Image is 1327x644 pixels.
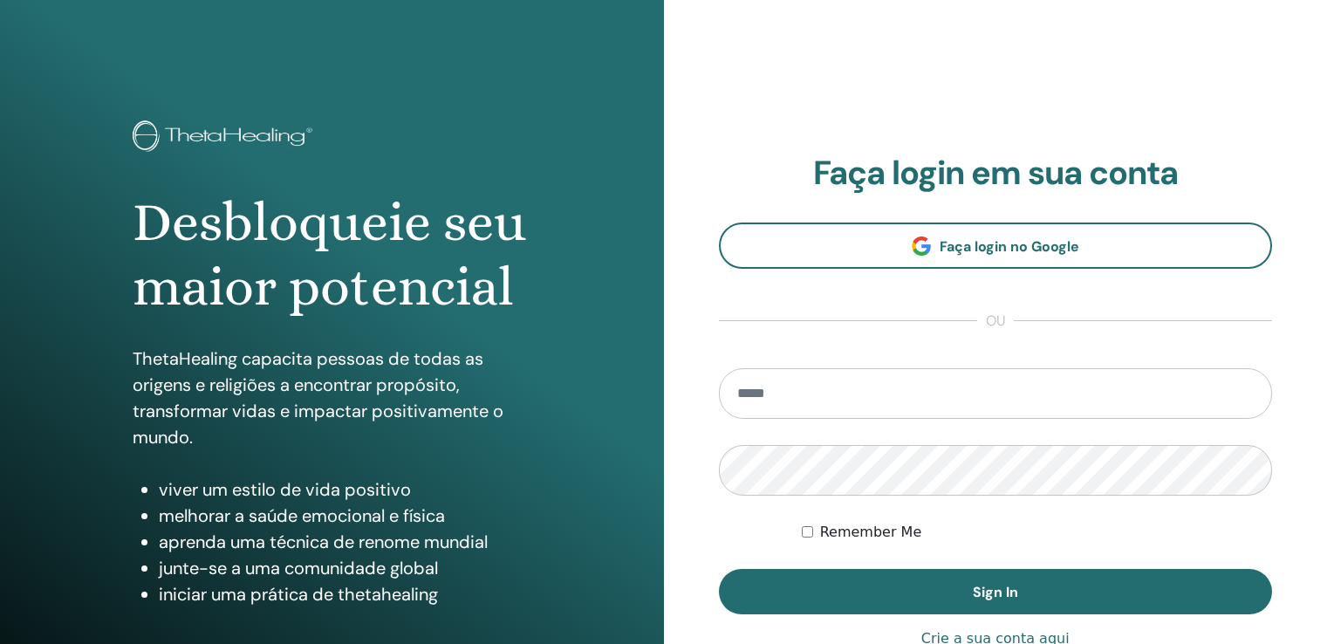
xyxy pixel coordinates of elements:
[133,190,531,320] h1: Desbloqueie seu maior potencial
[719,154,1273,194] h2: Faça login em sua conta
[940,237,1079,256] span: Faça login no Google
[159,555,531,581] li: junte-se a uma comunidade global
[159,581,531,607] li: iniciar uma prática de thetahealing
[133,346,531,450] p: ThetaHealing capacita pessoas de todas as origens e religiões a encontrar propósito, transformar ...
[159,503,531,529] li: melhorar a saúde emocional e física
[977,311,1014,332] span: ou
[820,522,922,543] label: Remember Me
[159,476,531,503] li: viver um estilo de vida positivo
[973,583,1018,601] span: Sign In
[719,569,1273,614] button: Sign In
[159,529,531,555] li: aprenda uma técnica de renome mundial
[802,522,1272,543] div: Keep me authenticated indefinitely or until I manually logout
[719,223,1273,269] a: Faça login no Google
